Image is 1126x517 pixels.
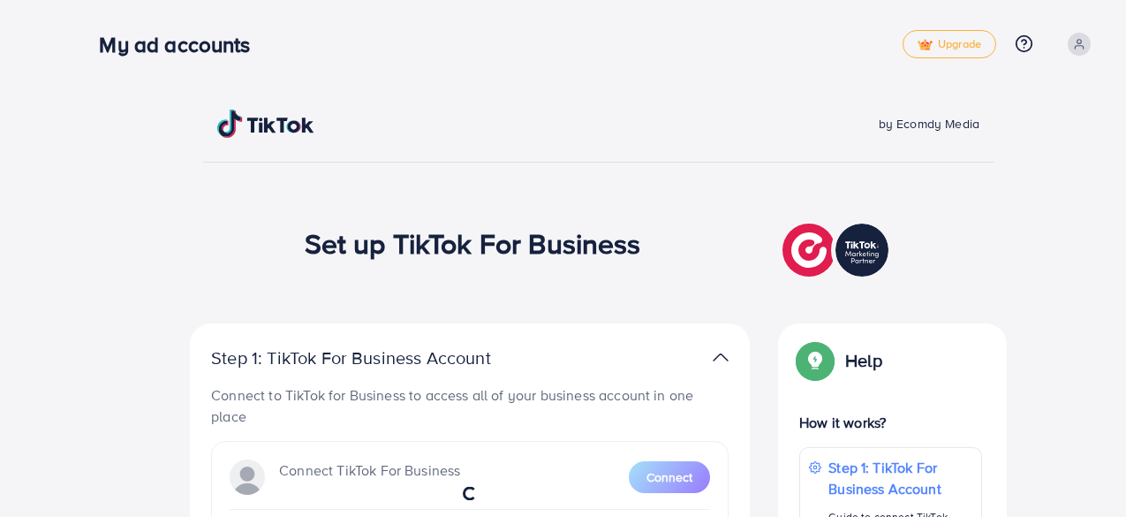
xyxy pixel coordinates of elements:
p: How it works? [799,412,982,433]
p: Step 1: TikTok For Business Account [828,457,972,499]
p: Help [845,350,882,371]
span: by Ecomdy Media [879,115,979,133]
span: Upgrade [918,38,981,51]
img: Popup guide [799,345,831,376]
h3: My ad accounts [99,32,264,57]
img: TikTok partner [782,219,893,281]
a: tickUpgrade [903,30,996,58]
img: TikTok partner [713,345,729,370]
p: Step 1: TikTok For Business Account [211,347,547,369]
h1: Set up TikTok For Business [305,226,641,260]
img: tick [918,39,933,51]
img: TikTok [217,110,314,138]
